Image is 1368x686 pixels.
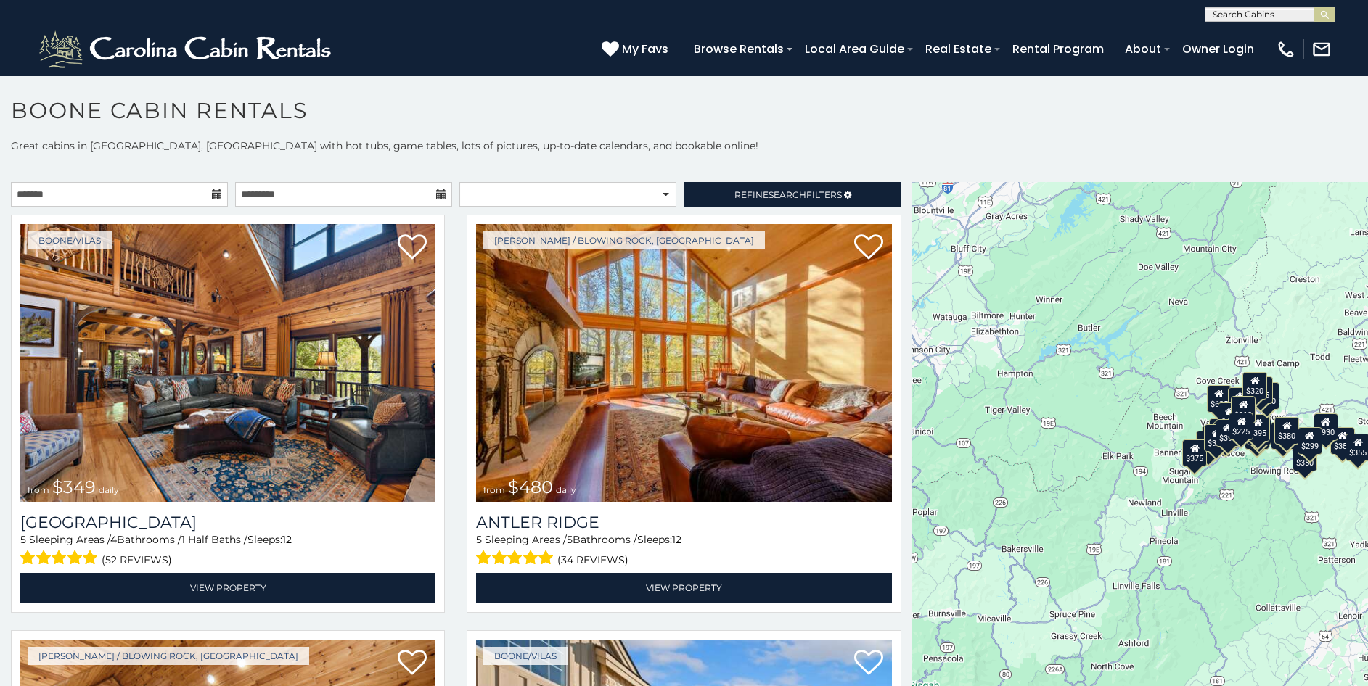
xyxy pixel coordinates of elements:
[1005,36,1111,62] a: Rental Program
[1218,402,1242,430] div: $410
[1175,36,1261,62] a: Owner Login
[734,189,842,200] span: Refine Filters
[102,550,172,569] span: (52 reviews)
[20,224,435,502] img: Diamond Creek Lodge
[1118,36,1168,62] a: About
[1311,39,1332,59] img: mail-regular-white.png
[1245,414,1270,442] div: $395
[476,224,891,502] a: Antler Ridge from $480 daily
[483,647,568,665] a: Boone/Vilas
[687,36,791,62] a: Browse Rentals
[1216,419,1240,447] div: $395
[28,647,309,665] a: [PERSON_NAME] / Blowing Rock, [GEOGRAPHIC_DATA]
[684,182,901,207] a: RefineSearchFilters
[20,532,435,569] div: Sleeping Areas / Bathrooms / Sleeps:
[1276,39,1296,59] img: phone-regular-white.png
[1293,444,1317,471] div: $350
[20,533,26,546] span: 5
[1229,413,1253,440] div: $225
[508,476,553,497] span: $480
[854,648,883,679] a: Add to favorites
[1297,427,1322,455] div: $299
[918,36,999,62] a: Real Estate
[1242,372,1267,400] div: $320
[769,189,806,200] span: Search
[483,231,765,249] a: [PERSON_NAME] / Blowing Rock, [GEOGRAPHIC_DATA]
[398,233,427,263] a: Add to favorites
[476,224,891,502] img: Antler Ridge
[181,533,247,546] span: 1 Half Baths /
[282,533,292,546] span: 12
[1274,417,1299,445] div: $380
[1228,387,1253,415] div: $565
[602,40,672,59] a: My Favs
[36,28,337,71] img: White-1-2.png
[20,513,435,532] h3: Diamond Creek Lodge
[556,484,576,495] span: daily
[20,573,435,603] a: View Property
[1330,427,1355,455] div: $355
[1271,422,1295,450] div: $695
[557,550,628,569] span: (34 reviews)
[20,224,435,502] a: Diamond Creek Lodge from $349 daily
[476,573,891,603] a: View Property
[567,533,573,546] span: 5
[622,40,668,58] span: My Favs
[99,484,119,495] span: daily
[52,476,96,497] span: $349
[28,231,112,249] a: Boone/Vilas
[110,533,117,546] span: 4
[1207,385,1232,413] div: $635
[672,533,681,546] span: 12
[476,533,482,546] span: 5
[476,532,891,569] div: Sleeping Areas / Bathrooms / Sleeps:
[798,36,912,62] a: Local Area Guide
[1231,396,1256,423] div: $210
[1204,424,1229,452] div: $325
[1182,439,1207,467] div: $375
[20,513,435,532] a: [GEOGRAPHIC_DATA]
[398,648,427,679] a: Add to favorites
[483,484,505,495] span: from
[476,513,891,532] a: Antler Ridge
[854,233,883,263] a: Add to favorites
[1314,413,1338,441] div: $930
[28,484,49,495] span: from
